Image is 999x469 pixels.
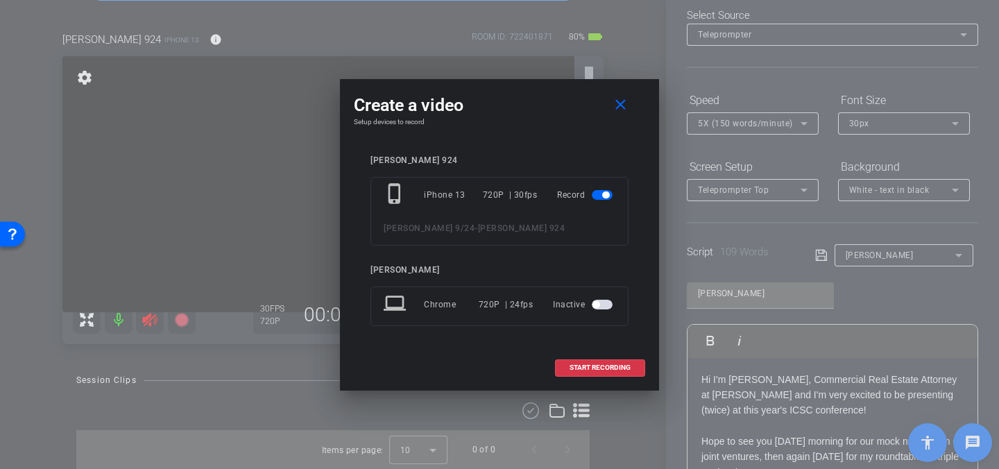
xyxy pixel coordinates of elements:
h4: Setup devices to record [354,118,645,126]
div: [PERSON_NAME] 924 [370,155,629,166]
div: Record [557,182,615,207]
div: 720P | 24fps [479,292,533,317]
mat-icon: close [612,96,629,114]
mat-icon: laptop [384,292,409,317]
div: Chrome [424,292,479,317]
div: Inactive [553,292,615,317]
span: [PERSON_NAME] 9/24 [384,223,475,233]
div: 720P | 30fps [483,182,538,207]
span: START RECORDING [570,364,631,371]
div: [PERSON_NAME] [370,265,629,275]
mat-icon: phone_iphone [384,182,409,207]
div: Create a video [354,93,645,118]
div: iPhone 13 [424,182,483,207]
button: START RECORDING [555,359,645,377]
span: - [475,223,478,233]
span: [PERSON_NAME] 924 [478,223,565,233]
